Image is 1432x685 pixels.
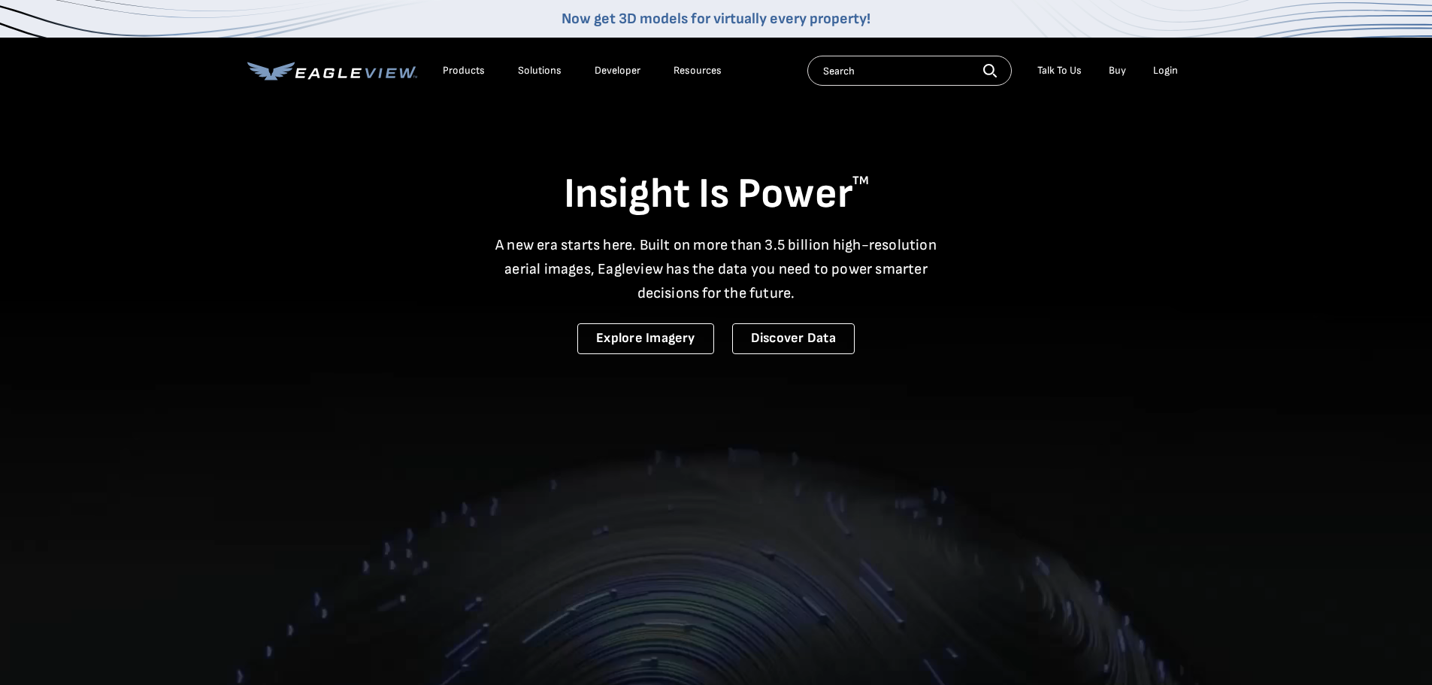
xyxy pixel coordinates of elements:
a: Developer [595,64,640,77]
p: A new era starts here. Built on more than 3.5 billion high-resolution aerial images, Eagleview ha... [486,233,946,305]
a: Now get 3D models for virtually every property! [562,10,870,28]
h1: Insight Is Power [247,168,1185,221]
a: Explore Imagery [577,323,714,354]
input: Search [807,56,1012,86]
div: Login [1153,64,1178,77]
div: Products [443,64,485,77]
div: Solutions [518,64,562,77]
div: Resources [674,64,722,77]
a: Buy [1109,64,1126,77]
div: Talk To Us [1037,64,1082,77]
sup: TM [852,174,869,188]
a: Discover Data [732,323,855,354]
